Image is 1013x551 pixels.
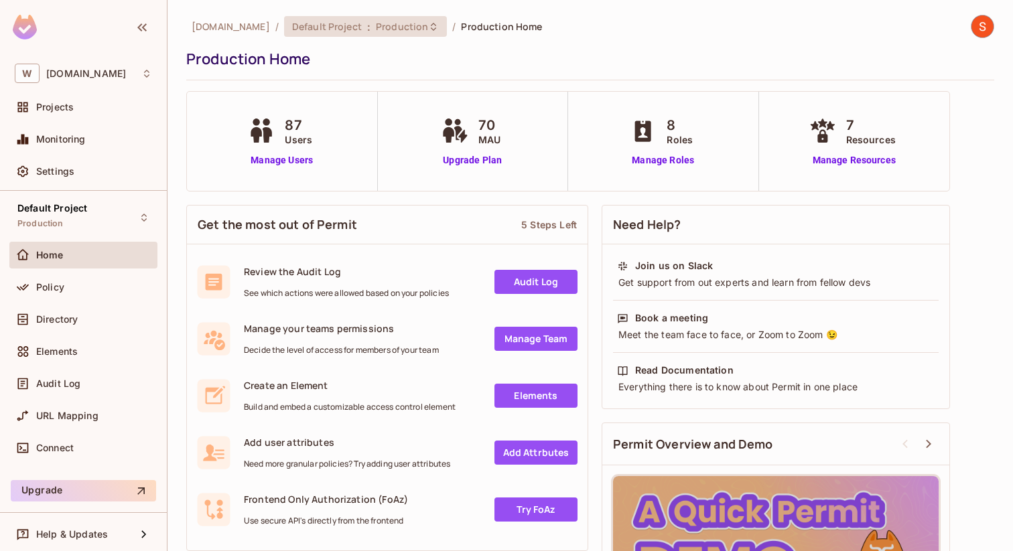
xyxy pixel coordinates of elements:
span: Review the Audit Log [244,265,449,278]
a: Manage Roles [626,153,699,167]
span: Users [285,133,312,147]
span: Permit Overview and Demo [613,436,773,453]
span: Build and embed a customizable access control element [244,402,456,412]
span: : [366,21,371,32]
span: Production [376,20,428,33]
span: Workspace: withpronto.com [46,68,126,79]
span: Default Project [292,20,362,33]
span: Get the most out of Permit [198,216,357,233]
div: Meet the team face to face, or Zoom to Zoom 😉 [617,328,935,341]
li: / [452,20,456,33]
span: Projects [36,102,74,112]
span: 87 [285,115,312,135]
div: Production Home [186,49,988,69]
a: Add Attrbutes [494,441,578,465]
span: Elements [36,346,78,357]
a: Elements [494,384,578,408]
span: Decide the level of access for members of your team [244,345,439,356]
img: Shubhang Singhal [971,15,994,37]
span: Policy [36,282,64,293]
a: Try FoAz [494,497,578,522]
a: Audit Log [494,270,578,294]
span: Monitoring [36,134,86,145]
div: 5 Steps Left [521,218,577,231]
a: Manage Resources [806,153,902,167]
span: See which actions were allowed based on your policies [244,288,449,299]
span: Default Project [17,203,87,214]
div: Everything there is to know about Permit in one place [617,380,935,394]
div: Get support from out experts and learn from fellow devs [617,276,935,289]
li: / [275,20,279,33]
span: 8 [667,115,693,135]
img: SReyMgAAAABJRU5ErkJggg== [13,15,37,40]
span: the active workspace [192,20,270,33]
span: Settings [36,166,74,177]
span: Use secure API's directly from the frontend [244,516,408,526]
span: Help & Updates [36,529,108,540]
span: 7 [846,115,896,135]
span: Connect [36,443,74,453]
span: Directory [36,314,78,325]
span: Need Help? [613,216,681,233]
span: W [15,64,40,83]
div: Join us on Slack [635,259,713,272]
a: Upgrade Plan [438,153,507,167]
span: Create an Element [244,379,456,392]
a: Manage Team [494,327,578,351]
a: Manage Users [245,153,319,167]
span: URL Mapping [36,410,98,421]
span: Add user attributes [244,436,450,449]
button: Upgrade [11,480,156,501]
span: Home [36,250,64,260]
div: Read Documentation [635,364,734,377]
div: Book a meeting [635,311,708,325]
span: Resources [846,133,896,147]
span: Roles [667,133,693,147]
span: MAU [478,133,500,147]
span: Audit Log [36,378,80,389]
span: Production Home [461,20,542,33]
span: Production [17,218,64,229]
span: Need more granular policies? Try adding user attributes [244,459,450,469]
span: Frontend Only Authorization (FoAz) [244,493,408,505]
span: 70 [478,115,500,135]
span: Manage your teams permissions [244,322,439,335]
